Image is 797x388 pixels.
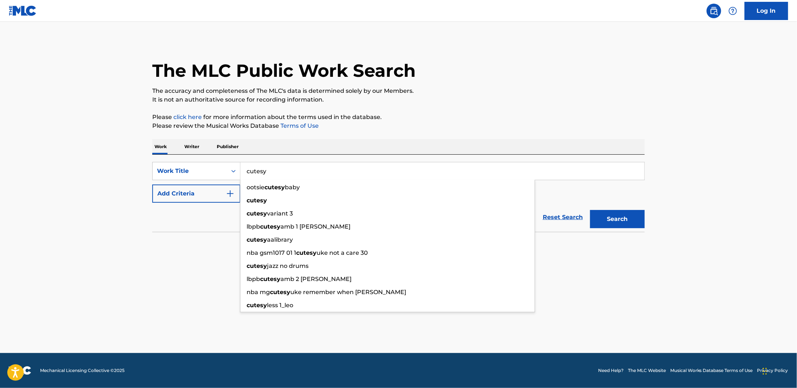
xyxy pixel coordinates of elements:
iframe: Chat Widget [761,353,797,388]
div: Work Title [157,167,223,175]
strong: cutesy [260,276,280,282]
img: MLC Logo [9,5,37,16]
a: Terms of Use [279,122,319,129]
span: aalibrary [267,236,293,243]
strong: cutesy [247,236,267,243]
img: search [710,7,718,15]
button: Search [590,210,645,228]
img: 9d2ae6d4665cec9f34b9.svg [226,189,235,198]
a: Public Search [707,4,721,18]
a: Musical Works Database Terms of Use [670,367,753,374]
strong: cutesy [260,223,280,230]
p: Writer [182,139,201,154]
p: It is not an authoritative source for recording information. [152,95,645,104]
strong: cutesy [270,289,290,296]
span: lbpb [247,223,260,230]
span: jazz no drums [267,262,309,269]
button: Add Criteria [152,185,240,203]
div: Drag [763,360,767,382]
a: The MLC Website [628,367,666,374]
strong: cutesy [264,184,285,191]
p: The accuracy and completeness of The MLC's data is determined solely by our Members. [152,87,645,95]
span: Mechanical Licensing Collective © 2025 [40,367,125,374]
strong: cutesy [247,210,267,217]
a: Privacy Policy [757,367,788,374]
span: amb 2 [PERSON_NAME] [280,276,352,282]
span: uke remember when [PERSON_NAME] [290,289,406,296]
p: Work [152,139,169,154]
span: less 1_leo [267,302,293,309]
a: Reset Search [539,209,586,225]
p: Please review the Musical Works Database [152,122,645,130]
div: Help [726,4,740,18]
strong: cutesy [247,262,267,269]
span: nba mg [247,289,270,296]
p: Publisher [215,139,241,154]
span: amb 1 [PERSON_NAME] [280,223,350,230]
span: lbpb [247,276,260,282]
img: help [729,7,737,15]
a: Log In [745,2,788,20]
strong: cutesy [247,197,267,204]
span: variant 3 [267,210,293,217]
strong: cutesy [296,249,317,256]
a: click here [173,114,202,120]
p: Please for more information about the terms used in the database. [152,113,645,122]
span: nba gsm1017 01 1 [247,249,296,256]
a: Need Help? [598,367,624,374]
strong: cutesy [247,302,267,309]
span: ootsie [247,184,264,191]
h1: The MLC Public Work Search [152,60,416,82]
img: logo [9,366,31,375]
span: uke not a care 30 [317,249,368,256]
span: baby [285,184,300,191]
form: Search Form [152,162,645,232]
